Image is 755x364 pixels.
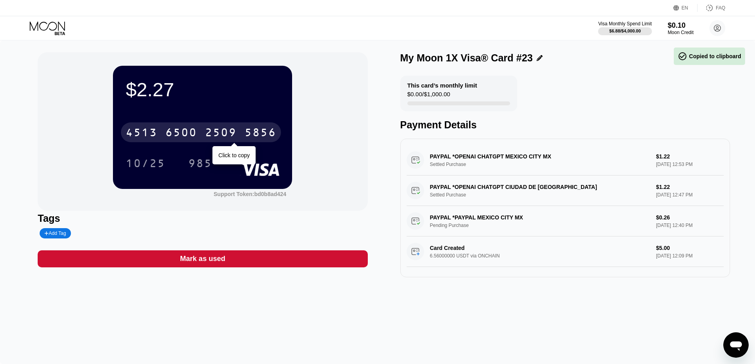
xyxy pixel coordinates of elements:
div: FAQ [716,5,725,11]
div: Visa Monthly Spend Limit [598,21,652,27]
div: 4513650025095856 [121,122,281,142]
div: Add Tag [44,231,66,236]
div: Tags [38,213,367,224]
div: Click to copy [218,152,250,158]
div: 985 [188,158,212,171]
div: 4513 [126,127,157,140]
div: 5856 [245,127,276,140]
div: Moon Credit [668,30,694,35]
span:  [678,51,687,61]
div: Visa Monthly Spend Limit$6.88/$4,000.00 [598,21,652,35]
div: Support Token:bd0b8ad424 [214,191,286,197]
div: 2509 [205,127,237,140]
div: 6500 [165,127,197,140]
div: $0.10 [668,21,694,30]
div: FAQ [698,4,725,12]
div: Copied to clipboard [678,51,741,61]
div: 10/25 [120,153,171,173]
div: $2.27 [126,78,279,101]
div: Payment Details [400,119,730,131]
div: $6.88 / $4,000.00 [609,29,641,33]
div: 985 [182,153,218,173]
div: Support Token: bd0b8ad424 [214,191,286,197]
div: EN [682,5,688,11]
div: This card’s monthly limit [407,82,477,89]
iframe: Кнопка запуска окна обмена сообщениями [723,332,749,358]
div: $0.10Moon Credit [668,21,694,35]
div: Add Tag [40,228,71,238]
div: Mark as used [38,250,367,267]
div: Mark as used [180,254,225,263]
div: My Moon 1X Visa® Card #23 [400,52,533,64]
div: EN [673,4,698,12]
div: $0.00 / $1,000.00 [407,91,450,101]
div: 10/25 [126,158,165,171]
